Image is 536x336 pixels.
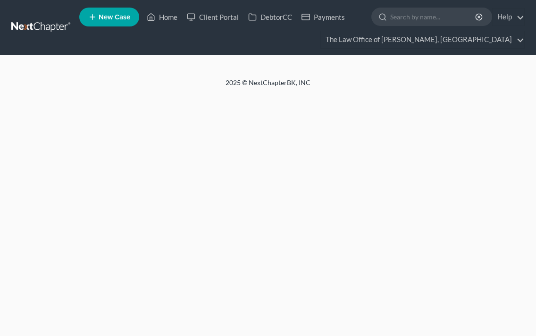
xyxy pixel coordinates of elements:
[493,9,524,26] a: Help
[142,9,182,26] a: Home
[243,9,297,26] a: DebtorCC
[42,78,494,95] div: 2025 © NextChapterBK, INC
[182,9,243,26] a: Client Portal
[321,31,524,48] a: The Law Office of [PERSON_NAME], [GEOGRAPHIC_DATA]
[390,8,477,26] input: Search by name...
[99,14,130,21] span: New Case
[297,9,350,26] a: Payments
